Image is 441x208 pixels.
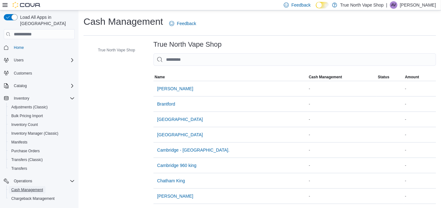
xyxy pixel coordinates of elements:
button: Name [153,73,308,81]
p: | [386,1,387,9]
span: Amount [405,75,419,80]
a: Purchase Orders [9,147,42,155]
div: - [308,131,377,138]
button: Operations [11,177,35,185]
div: - [404,177,436,185]
a: Manifests [9,138,30,146]
a: Adjustments (Classic) [9,103,50,111]
button: Amount [404,73,436,81]
span: Home [14,45,24,50]
a: Inventory Count [9,121,40,128]
span: Cambridge 960 king [157,162,196,169]
span: Purchase Orders [9,147,75,155]
div: - [404,100,436,108]
div: - [308,177,377,185]
span: Status [378,75,390,80]
p: [PERSON_NAME] [400,1,436,9]
span: AV [391,1,396,9]
a: Cash Management [9,186,46,194]
span: Transfers [11,166,27,171]
span: True North Vape Shop [98,48,135,53]
div: - [308,116,377,123]
div: - [308,146,377,154]
span: Customers [11,69,75,77]
a: Inventory Manager (Classic) [9,130,61,137]
div: - [404,192,436,200]
span: Transfers (Classic) [11,157,43,162]
span: Bulk Pricing Import [9,112,75,120]
span: [PERSON_NAME] [157,86,193,92]
button: Manifests [6,138,77,147]
div: - [404,131,436,138]
button: Inventory Count [6,120,77,129]
button: Cash Management [308,73,377,81]
button: True North Vape Shop [89,46,138,54]
div: - [404,146,436,154]
button: [GEOGRAPHIC_DATA] [155,128,206,141]
span: Feedback [291,2,310,8]
span: Load All Apps in [GEOGRAPHIC_DATA] [18,14,75,27]
span: Catalog [11,82,75,90]
div: - [308,100,377,108]
div: - [404,162,436,169]
span: Feedback [177,20,196,27]
button: Inventory [11,95,32,102]
span: Adjustments (Classic) [9,103,75,111]
span: Transfers [9,165,75,172]
span: Chatham King [157,178,185,184]
button: [PERSON_NAME] [155,82,196,95]
span: Name [155,75,165,80]
button: Transfers (Classic) [6,155,77,164]
span: Chargeback Management [11,196,55,201]
button: Cambridge - [GEOGRAPHIC_DATA]. [155,144,232,156]
span: Users [14,58,24,63]
a: Customers [11,70,35,77]
a: Bulk Pricing Import [9,112,46,120]
span: Catalog [14,83,27,88]
div: - [308,85,377,92]
button: [GEOGRAPHIC_DATA] [155,113,206,126]
a: Feedback [167,17,198,30]
span: Inventory Manager (Classic) [9,130,75,137]
button: Status [377,73,404,81]
span: [GEOGRAPHIC_DATA] [157,116,203,122]
button: Purchase Orders [6,147,77,155]
span: Users [11,56,75,64]
span: Cash Management [11,187,43,192]
button: Chargeback Management [6,194,77,203]
div: - [404,85,436,92]
div: - [404,116,436,123]
button: Inventory Manager (Classic) [6,129,77,138]
button: Chatham King [155,174,188,187]
span: Manifests [9,138,75,146]
span: Inventory Count [9,121,75,128]
span: Brantford [157,101,175,107]
span: [PERSON_NAME] [157,193,193,199]
img: Cova [13,2,41,8]
span: Operations [14,179,32,184]
button: Cash Management [6,185,77,194]
h3: True North Vape Shop [153,41,222,48]
button: Home [1,43,77,52]
span: Manifests [11,140,27,145]
button: Catalog [1,81,77,90]
a: Chargeback Management [9,195,57,202]
button: Inventory [1,94,77,103]
input: Dark Mode [316,2,329,8]
a: Transfers [9,165,30,172]
button: Operations [1,177,77,185]
input: This is a search bar. As you type, the results lower in the page will automatically filter. [153,53,436,66]
button: Brantford [155,98,178,110]
button: Transfers [6,164,77,173]
a: Transfers (Classic) [9,156,45,164]
span: Bulk Pricing Import [11,113,43,118]
span: Cash Management [309,75,342,80]
a: Home [11,44,26,51]
button: Bulk Pricing Import [6,112,77,120]
span: [GEOGRAPHIC_DATA] [157,132,203,138]
button: Adjustments (Classic) [6,103,77,112]
span: Transfers (Classic) [9,156,75,164]
p: True North Vape Shop [340,1,384,9]
span: Inventory Count [11,122,38,127]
